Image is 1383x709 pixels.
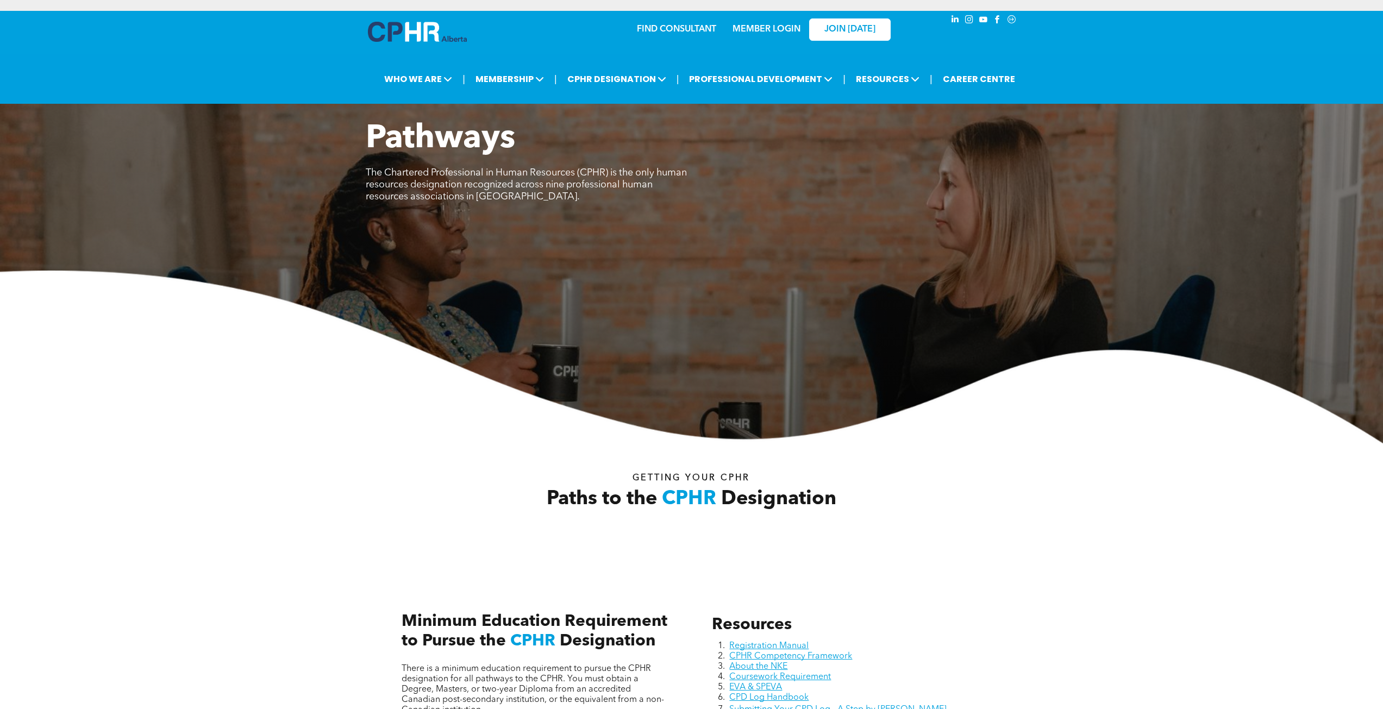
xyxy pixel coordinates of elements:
a: Social network [1006,14,1018,28]
a: CPHR Competency Framework [729,652,852,661]
a: EVA & SPEVA [729,683,782,692]
span: CPHR [510,633,555,649]
span: Pathways [366,123,515,155]
li: | [677,68,679,90]
img: A blue and white logo for cp alberta [368,22,467,42]
a: FIND CONSULTANT [637,25,716,34]
a: Registration Manual [729,642,809,650]
span: The Chartered Professional in Human Resources (CPHR) is the only human resources designation reco... [366,168,687,202]
span: Paths to the [547,490,657,509]
span: WHO WE ARE [381,69,455,89]
span: RESOURCES [853,69,923,89]
span: Designation [560,633,655,649]
span: Minimum Education Requirement to Pursue the [402,613,667,649]
span: Resources [712,617,792,633]
a: JOIN [DATE] [809,18,891,41]
span: Getting your Cphr [633,474,750,482]
span: MEMBERSHIP [472,69,547,89]
li: | [843,68,846,90]
a: CPD Log Handbook [729,693,809,702]
span: CPHR DESIGNATION [564,69,669,89]
a: Coursework Requirement [729,673,831,681]
span: JOIN [DATE] [824,24,875,35]
li: | [930,68,933,90]
span: Designation [721,490,836,509]
a: CAREER CENTRE [940,69,1018,89]
a: instagram [963,14,975,28]
a: About the NKE [729,662,787,671]
span: PROFESSIONAL DEVELOPMENT [686,69,836,89]
li: | [554,68,557,90]
span: CPHR [662,490,716,509]
a: MEMBER LOGIN [733,25,800,34]
a: facebook [992,14,1004,28]
a: youtube [978,14,990,28]
a: linkedin [949,14,961,28]
li: | [462,68,465,90]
